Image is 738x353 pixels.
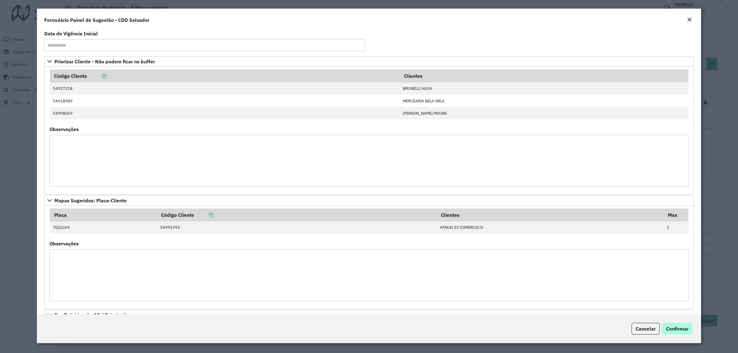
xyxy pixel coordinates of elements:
[44,310,694,320] a: Pre-Roteirização AS / Orientações
[50,107,400,119] td: 54998059
[50,95,400,107] td: 54918989
[400,95,688,107] td: MERCEARIA BELA ORLA
[664,221,688,234] td: 1
[400,69,688,82] th: Clientes
[157,208,437,221] th: Código Cliente
[50,208,157,221] th: Placa
[54,198,127,203] span: Mapas Sugeridos: Placa-Cliente
[50,82,400,95] td: 54917218
[400,107,688,119] td: [PERSON_NAME] MOURE
[87,73,107,79] a: Copiar
[54,312,132,317] span: Pre-Roteirização AS / Orientações
[50,69,400,82] th: Código Cliente
[44,16,149,24] h4: Formulário Painel de Sugestão - CDD Salvador
[157,221,437,234] td: 54991993
[636,326,656,332] span: Cancelar
[685,16,694,24] button: Close
[50,125,79,133] label: Observações
[662,323,692,335] button: Confirmar
[632,323,660,335] button: Cancelar
[50,221,157,234] td: TGZ1C69
[44,206,694,309] div: Mapas Sugeridos: Placa-Cliente
[50,240,79,247] label: Observações
[437,221,664,234] td: ATAKAI 25 COMERCIO D
[664,208,688,221] th: Max
[666,326,688,332] span: Confirmar
[194,212,214,218] a: Copiar
[54,59,155,64] span: Priorizar Cliente - Não podem ficar no buffer
[400,82,688,95] td: BRUNELLI AGUA
[44,195,694,206] a: Mapas Sugeridos: Placa-Cliente
[44,56,694,67] a: Priorizar Cliente - Não podem ficar no buffer
[44,30,98,37] label: Data de Vigência Inicial
[687,17,692,22] em: Fechar
[437,208,664,221] th: Clientes
[44,67,694,195] div: Priorizar Cliente - Não podem ficar no buffer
